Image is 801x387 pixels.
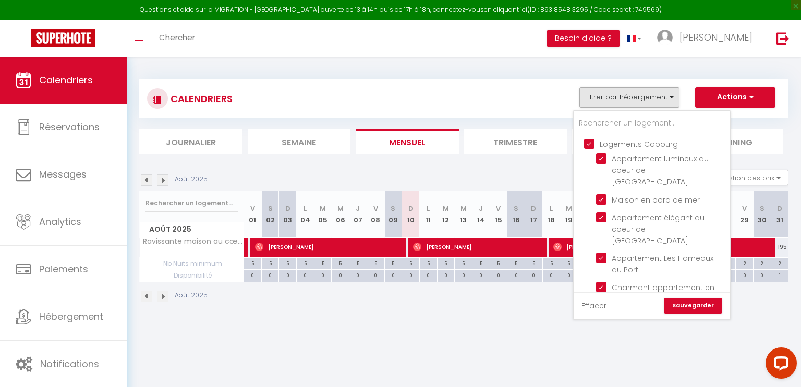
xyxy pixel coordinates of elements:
th: 04 [297,191,314,238]
span: Disponibilité [140,270,244,281]
div: 2 [736,258,753,268]
abbr: D [408,204,414,214]
a: Effacer [581,300,606,311]
li: Journalier [139,129,242,154]
th: 08 [367,191,384,238]
th: 30 [753,191,771,238]
div: 5 [543,258,560,268]
div: Filtrer par hébergement [573,110,731,320]
div: 0 [297,270,314,280]
a: en cliquant ici [484,5,527,14]
span: [PERSON_NAME] [413,237,543,257]
abbr: S [514,204,518,214]
abbr: M [460,204,467,214]
span: Notifications [40,357,99,370]
div: 5 [525,258,542,268]
abbr: D [285,204,290,214]
div: 0 [262,270,279,280]
span: Appartement élégant au coeur de [GEOGRAPHIC_DATA] [612,213,705,246]
iframe: LiveChat chat widget [757,343,801,387]
button: Gestion des prix [711,170,788,185]
div: 0 [332,270,349,280]
p: Août 2025 [175,291,208,301]
li: Semaine [248,129,351,154]
button: Besoin d'aide ? [547,30,620,47]
th: 07 [349,191,367,238]
div: 1 [771,270,788,280]
abbr: M [566,204,572,214]
div: 5 [420,258,437,268]
p: Août 2025 [175,174,208,184]
abbr: D [777,204,782,214]
div: 0 [349,270,367,280]
div: 0 [279,270,296,280]
input: Rechercher un logement... [145,194,238,213]
th: 19 [560,191,578,238]
a: ... [PERSON_NAME] [649,20,766,57]
div: 5 [349,258,367,268]
div: 5 [279,258,296,268]
div: 5 [367,258,384,268]
div: 0 [507,270,525,280]
div: 0 [490,270,507,280]
abbr: S [391,204,395,214]
div: 5 [507,258,525,268]
th: 01 [244,191,262,238]
abbr: V [742,204,747,214]
div: 5 [438,258,455,268]
th: 31 [771,191,788,238]
abbr: D [531,204,536,214]
li: Trimestre [464,129,567,154]
abbr: V [250,204,255,214]
abbr: S [760,204,764,214]
abbr: M [320,204,326,214]
abbr: V [496,204,501,214]
abbr: L [304,204,307,214]
button: Filtrer par hébergement [579,87,679,108]
span: [PERSON_NAME] [679,31,753,44]
div: 2 [771,258,788,268]
div: 5 [262,258,279,268]
div: 5 [297,258,314,268]
span: Analytics [39,215,81,228]
div: 0 [736,270,753,280]
div: 5 [244,258,261,268]
th: 17 [525,191,543,238]
th: 18 [542,191,560,238]
img: logout [776,32,790,45]
span: Hébergement [39,310,103,323]
th: 14 [472,191,490,238]
div: 0 [367,270,384,280]
div: 0 [402,270,419,280]
th: 13 [455,191,472,238]
th: 09 [384,191,402,238]
th: 06 [332,191,349,238]
div: 0 [754,270,771,280]
div: 0 [472,270,490,280]
abbr: V [373,204,378,214]
img: ... [657,30,673,45]
span: Paiements [39,263,88,276]
span: [PERSON_NAME] [553,237,772,257]
abbr: L [550,204,553,214]
div: 0 [420,270,437,280]
abbr: M [337,204,344,214]
button: Actions [695,87,775,108]
div: 5 [490,258,507,268]
li: Planning [681,129,784,154]
div: 0 [438,270,455,280]
span: Nb Nuits minimum [140,258,244,269]
div: 0 [525,270,542,280]
th: 11 [419,191,437,238]
th: 29 [736,191,754,238]
img: Super Booking [31,29,95,47]
abbr: M [443,204,449,214]
div: 5 [455,258,472,268]
span: Appartement Les Hameaux du Port [612,253,713,275]
span: Calendriers [39,73,93,86]
div: 0 [244,270,261,280]
div: 0 [314,270,332,280]
div: 0 [455,270,472,280]
th: 15 [490,191,507,238]
span: Ravissante maison au cœur de [GEOGRAPHIC_DATA] [141,238,246,245]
